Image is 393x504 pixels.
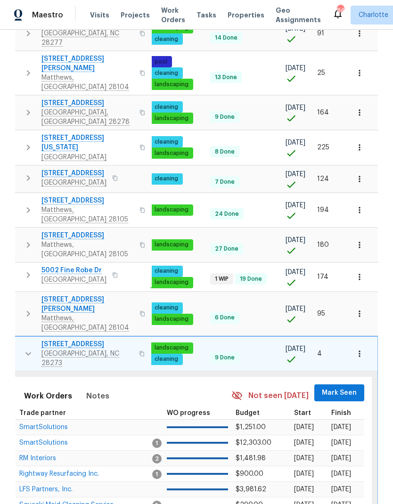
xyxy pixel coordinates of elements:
a: Rightway Resurfacing Inc. [19,471,99,477]
span: Trade partner [19,410,66,416]
span: 1 WIP [211,275,232,283]
span: 1 [152,439,162,448]
a: LFS Partners, Inc. [19,487,73,492]
span: landscaping [151,278,192,286]
span: $1,251.00 [236,424,266,431]
span: 7 Done [211,178,238,186]
span: [DATE] [331,471,351,477]
span: WO progress [167,410,210,416]
div: 84 [337,6,344,15]
span: Work Orders [24,390,72,403]
span: Tasks [196,12,216,18]
span: cleaning [151,69,182,77]
span: Maestro [32,10,63,20]
span: Properties [228,10,264,20]
span: RM Interiors [19,455,56,462]
span: Notes [86,390,109,403]
a: RM Interiors [19,455,56,461]
span: landscaping [151,81,192,89]
span: [DATE] [286,202,305,209]
span: [DATE] [294,471,314,477]
span: LFS Partners, Inc. [19,486,73,493]
span: 225 [317,144,329,151]
span: landscaping [151,315,192,323]
a: SmartSolutions [19,424,68,430]
span: [DATE] [286,171,305,178]
span: Mark Seen [322,387,357,399]
span: [DATE] [294,424,314,431]
span: 9 Done [211,354,238,362]
span: [DATE] [286,269,305,276]
span: Not seen [DATE] [248,390,309,401]
span: 27 Done [211,245,242,253]
span: 25 [317,70,325,76]
span: $900.00 [236,471,263,477]
span: landscaping [151,344,192,352]
span: cleaning [151,103,182,111]
span: [DATE] [331,486,351,493]
span: 4 [317,350,322,357]
span: landscaping [151,114,192,122]
span: cleaning [151,35,182,43]
span: pool [151,58,171,66]
span: 1 [152,470,162,479]
span: cleaning [151,267,182,275]
span: 164 [317,109,329,116]
span: Start [294,410,311,416]
span: 9 Done [211,113,238,121]
span: [DATE] [331,455,351,462]
button: Mark Seen [314,384,364,402]
span: [DATE] [286,65,305,72]
span: 14 Done [211,34,241,42]
span: 91 [317,30,324,37]
span: [DATE] [294,439,314,446]
span: 6 Done [211,314,238,322]
span: $12,303.00 [236,439,271,446]
span: 2 [152,454,162,463]
span: Work Orders [161,6,185,24]
span: cleaning [151,138,182,146]
span: 24 Done [211,210,243,218]
span: Charlotte [359,10,388,20]
span: landscaping [151,149,192,157]
span: Finish [331,410,351,416]
span: 194 [317,207,329,213]
span: cleaning [151,175,182,183]
span: 180 [317,242,329,248]
span: [DATE] [286,306,305,312]
span: 13 Done [211,73,241,81]
span: 19 Done [236,275,266,283]
span: Geo Assignments [276,6,321,24]
span: 8 Done [211,148,238,156]
span: cleaning [151,304,182,312]
span: [DATE] [286,139,305,146]
span: SmartSolutions [19,439,68,446]
span: $1,481.98 [236,455,266,462]
a: SmartSolutions [19,440,68,446]
span: landscaping [151,241,192,249]
span: [DATE] [331,424,351,431]
span: landscaping [151,206,192,214]
span: [DATE] [294,455,314,462]
span: [DATE] [286,237,305,244]
span: 124 [317,176,329,182]
span: [DATE] [294,486,314,493]
span: Matthews, [GEOGRAPHIC_DATA] 28105 [41,240,134,259]
span: [DATE] [286,105,305,111]
span: 95 [317,310,325,317]
span: $3,981.62 [236,486,266,493]
span: cleaning [151,355,182,363]
span: Visits [90,10,109,20]
span: [DATE] [331,439,351,446]
span: Budget [236,410,260,416]
span: Projects [121,10,150,20]
span: [DATE] [286,346,305,352]
span: 174 [317,274,328,280]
